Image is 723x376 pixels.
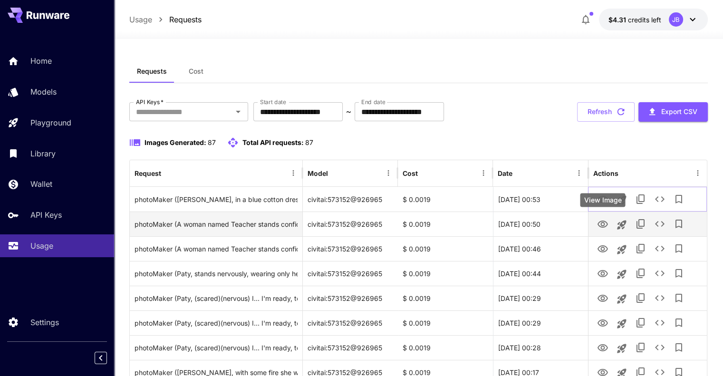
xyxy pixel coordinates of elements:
div: civitai:573152@926965 [303,236,398,261]
button: Menu [477,166,490,180]
button: View Image [593,337,612,357]
button: See details [650,338,669,357]
a: Usage [129,14,152,25]
div: $ 0.0019 [398,310,493,335]
button: See details [650,239,669,258]
div: 25 Aug, 2025 00:46 [493,236,588,261]
span: credits left [628,16,661,24]
span: 87 [305,138,313,146]
button: Add to library [669,214,688,233]
button: Copy TaskUUID [631,264,650,283]
button: See details [650,190,669,209]
button: View Image [593,263,612,283]
nav: breadcrumb [129,14,202,25]
button: Launch in playground [612,314,631,333]
div: Collapse sidebar [102,349,114,366]
p: Wallet [30,178,52,190]
button: $4.30793JB [599,9,708,30]
button: Refresh [577,102,635,122]
button: View Image [593,288,612,308]
div: Click to copy prompt [135,286,298,310]
button: Sort [419,166,432,180]
div: 25 Aug, 2025 00:29 [493,310,588,335]
div: $ 0.0019 [398,261,493,286]
div: $4.30793 [608,15,661,25]
span: Requests [137,67,167,76]
div: Click to copy prompt [135,311,298,335]
div: 25 Aug, 2025 00:29 [493,286,588,310]
button: Launch in playground [612,191,631,210]
button: Launch in playground [612,215,631,234]
div: View Image [580,193,625,207]
p: API Keys [30,209,62,221]
button: Launch in playground [612,339,631,358]
p: Playground [30,117,71,128]
button: Collapse sidebar [95,352,107,364]
div: Actions [593,169,618,177]
div: 25 Aug, 2025 00:28 [493,335,588,360]
button: Menu [572,166,586,180]
p: ~ [346,106,351,117]
a: Requests [169,14,202,25]
button: Add to library [669,264,688,283]
div: Click to copy prompt [135,336,298,360]
button: Launch in playground [612,265,631,284]
label: End date [361,98,385,106]
div: Click to copy prompt [135,261,298,286]
button: Add to library [669,289,688,308]
button: Sort [162,166,175,180]
button: Add to library [669,239,688,258]
button: Add to library [669,338,688,357]
button: Copy TaskUUID [631,214,650,233]
div: $ 0.0019 [398,187,493,212]
button: Menu [691,166,704,180]
button: View Image [593,313,612,332]
div: civitai:573152@926965 [303,187,398,212]
button: See details [650,289,669,308]
button: Sort [329,166,342,180]
button: See details [650,214,669,233]
button: Copy TaskUUID [631,190,650,209]
span: 87 [208,138,216,146]
div: Request [135,169,161,177]
div: 25 Aug, 2025 00:50 [493,212,588,236]
p: Usage [30,240,53,251]
label: Start date [260,98,286,106]
div: civitai:573152@926965 [303,212,398,236]
button: Copy TaskUUID [631,239,650,258]
button: View Image [593,239,612,258]
button: View Image [593,214,612,233]
button: Sort [513,166,527,180]
div: Cost [403,169,418,177]
div: civitai:573152@926965 [303,261,398,286]
div: civitai:573152@926965 [303,310,398,335]
div: Click to copy prompt [135,237,298,261]
button: Menu [382,166,395,180]
button: Launch in playground [612,240,631,259]
button: Open [231,105,245,118]
p: Settings [30,317,59,328]
button: See details [650,313,669,332]
div: $ 0.0019 [398,212,493,236]
button: Add to library [669,190,688,209]
div: Click to copy prompt [135,187,298,212]
label: API Keys [136,98,164,106]
button: Add to library [669,313,688,332]
button: Copy TaskUUID [631,289,650,308]
span: Cost [189,67,203,76]
div: Model [308,169,328,177]
button: Copy TaskUUID [631,338,650,357]
div: 25 Aug, 2025 00:53 [493,187,588,212]
span: $4.31 [608,16,628,24]
div: civitai:573152@926965 [303,335,398,360]
button: Menu [287,166,300,180]
button: Launch in playground [612,289,631,309]
div: 25 Aug, 2025 00:44 [493,261,588,286]
div: $ 0.0019 [398,286,493,310]
div: JB [669,12,683,27]
div: $ 0.0019 [398,236,493,261]
div: Date [498,169,512,177]
div: Click to copy prompt [135,212,298,236]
